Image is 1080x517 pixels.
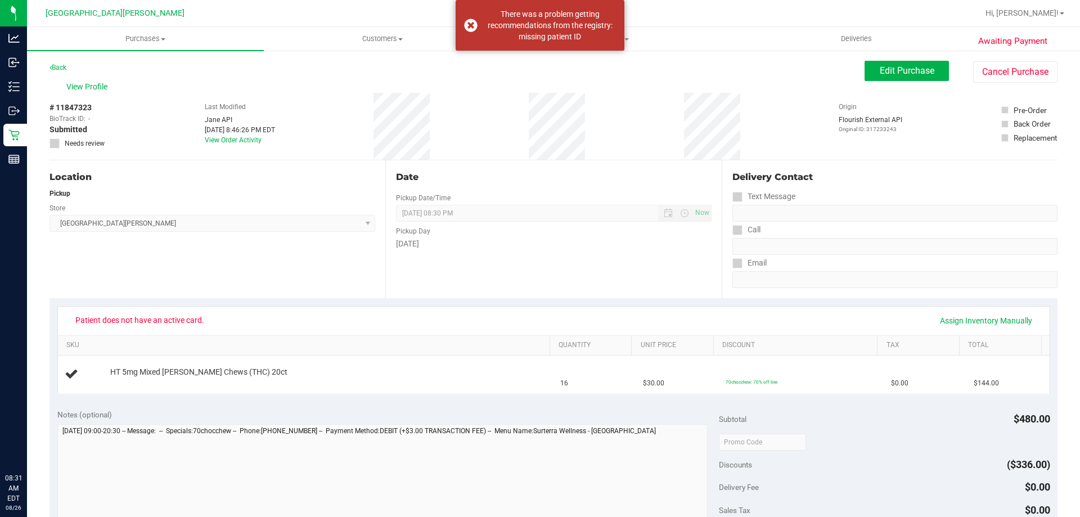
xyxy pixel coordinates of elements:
[968,341,1037,350] a: Total
[49,124,87,136] span: Submitted
[205,125,275,135] div: [DATE] 8:46:26 PM EDT
[985,8,1059,17] span: Hi, [PERSON_NAME]!
[396,193,451,203] label: Pickup Date/Time
[46,8,184,18] span: [GEOGRAPHIC_DATA][PERSON_NAME]
[974,378,999,389] span: $144.00
[8,129,20,141] inline-svg: Retail
[49,64,66,71] a: Back
[1014,132,1057,143] div: Replacement
[643,378,664,389] span: $30.00
[839,102,857,112] label: Origin
[973,61,1057,83] button: Cancel Purchase
[49,114,85,124] span: BioTrack ID:
[641,341,709,350] a: Unit Price
[65,138,105,149] span: Needs review
[264,34,500,44] span: Customers
[27,34,264,44] span: Purchases
[49,102,92,114] span: # 11847323
[732,238,1057,255] input: Format: (999) 999-9999
[110,367,287,377] span: HT 5mg Mixed [PERSON_NAME] Chews (THC) 20ct
[826,34,887,44] span: Deliveries
[205,136,262,144] a: View Order Activity
[1014,118,1051,129] div: Back Order
[49,203,65,213] label: Store
[978,35,1047,48] span: Awaiting Payment
[1014,105,1047,116] div: Pre-Order
[49,190,70,197] strong: Pickup
[839,115,902,133] div: Flourish External API
[5,473,22,503] p: 08:31 AM EDT
[66,81,111,93] span: View Profile
[891,378,908,389] span: $0.00
[559,341,627,350] a: Quantity
[264,27,501,51] a: Customers
[484,8,616,42] div: There was a problem getting recommendations from the registry: missing patient ID
[719,415,746,424] span: Subtotal
[719,506,750,515] span: Sales Tax
[722,341,873,350] a: Discount
[1014,413,1050,425] span: $480.00
[1007,458,1050,470] span: ($336.00)
[57,410,112,419] span: Notes (optional)
[1025,481,1050,493] span: $0.00
[68,311,211,329] span: Patient does not have an active card.
[719,434,806,451] input: Promo Code
[719,455,752,475] span: Discounts
[732,255,767,271] label: Email
[738,27,975,51] a: Deliveries
[396,170,711,184] div: Date
[732,170,1057,184] div: Delivery Contact
[396,238,711,250] div: [DATE]
[865,61,949,81] button: Edit Purchase
[732,188,795,205] label: Text Message
[880,65,934,76] span: Edit Purchase
[66,341,545,350] a: SKU
[8,105,20,116] inline-svg: Outbound
[719,483,759,492] span: Delivery Fee
[88,114,90,124] span: -
[205,102,246,112] label: Last Modified
[886,341,955,350] a: Tax
[5,503,22,512] p: 08/26
[726,379,777,385] span: 70chocchew: 70% off line
[732,222,760,238] label: Call
[839,125,902,133] p: Original ID: 317233243
[8,57,20,68] inline-svg: Inbound
[933,311,1039,330] a: Assign Inventory Manually
[396,226,430,236] label: Pickup Day
[8,81,20,92] inline-svg: Inventory
[732,205,1057,222] input: Format: (999) 999-9999
[205,115,275,125] div: Jane API
[8,33,20,44] inline-svg: Analytics
[8,154,20,165] inline-svg: Reports
[49,170,375,184] div: Location
[27,27,264,51] a: Purchases
[560,378,568,389] span: 16
[1025,504,1050,516] span: $0.00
